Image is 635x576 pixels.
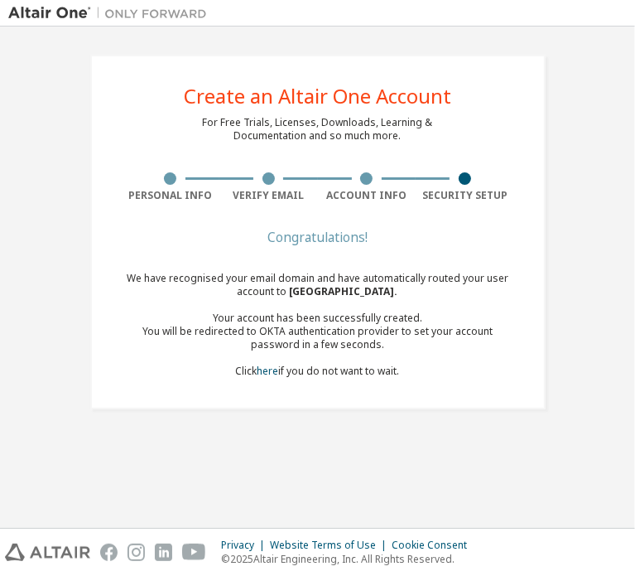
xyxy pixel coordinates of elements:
[270,539,392,552] div: Website Terms of Use
[290,284,398,298] span: [GEOGRAPHIC_DATA] .
[219,189,318,202] div: Verify Email
[221,539,270,552] div: Privacy
[392,539,477,552] div: Cookie Consent
[122,232,514,242] div: Congratulations!
[100,544,118,561] img: facebook.svg
[5,544,90,561] img: altair_logo.svg
[122,325,514,351] div: You will be redirected to OKTA authentication provider to set your account password in a few seco...
[221,552,477,566] p: © 2025 Altair Engineering, Inc. All Rights Reserved.
[203,116,433,143] div: For Free Trials, Licenses, Downloads, Learning & Documentation and so much more.
[318,189,416,202] div: Account Info
[127,544,145,561] img: instagram.svg
[155,544,172,561] img: linkedin.svg
[122,312,514,325] div: Your account has been successfully created.
[122,189,220,202] div: Personal Info
[416,189,514,202] div: Security Setup
[182,544,206,561] img: youtube.svg
[8,5,215,22] img: Altair One
[122,272,514,378] div: We have recognised your email domain and have automatically routed your user account to Click if ...
[257,364,279,378] a: here
[184,86,451,106] div: Create an Altair One Account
